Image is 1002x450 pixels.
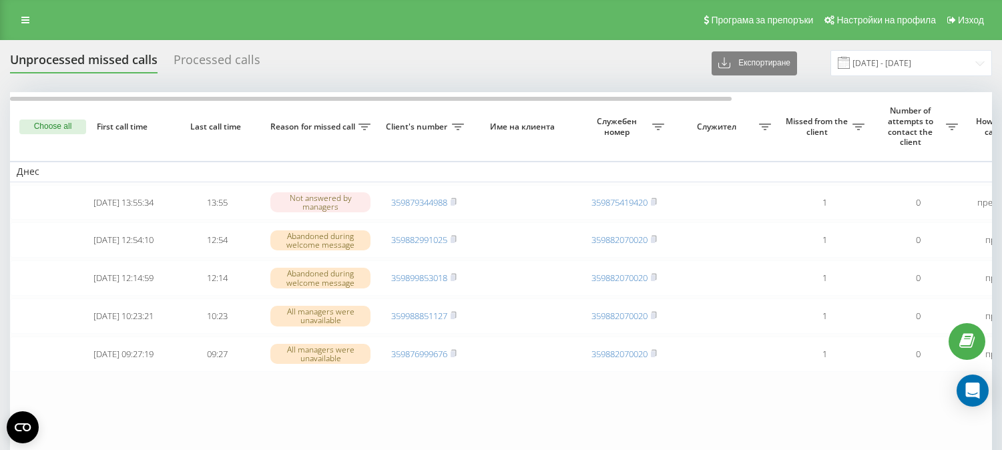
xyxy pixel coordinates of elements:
[871,222,965,258] td: 0
[778,298,871,334] td: 1
[77,185,170,220] td: [DATE] 13:55:34
[170,260,264,296] td: 12:14
[270,306,370,326] div: All managers were unavailable
[591,310,648,322] a: 359882070020
[174,53,260,73] div: Processed calls
[270,230,370,250] div: Abandoned during welcome message
[871,185,965,220] td: 0
[778,336,871,372] td: 1
[391,310,447,322] a: 359988851127
[958,15,984,25] span: Изход
[678,122,759,132] span: Служител
[591,234,648,246] a: 359882070020
[871,260,965,296] td: 0
[270,122,358,132] span: Reason for missed call
[391,272,447,284] a: 359899853018
[10,53,158,73] div: Unprocessed missed calls
[584,116,652,137] span: Служебен номер
[778,185,871,220] td: 1
[778,260,871,296] td: 1
[878,105,946,147] span: Number of attempts to contact the client
[712,51,797,75] button: Експортиране
[181,122,253,132] span: Last call time
[7,411,39,443] button: Open CMP widget
[270,268,370,288] div: Abandoned during welcome message
[270,192,370,212] div: Not answered by managers
[170,185,264,220] td: 13:55
[778,222,871,258] td: 1
[77,260,170,296] td: [DATE] 12:14:59
[391,196,447,208] a: 359879344988
[711,15,813,25] span: Програма за препоръки
[77,298,170,334] td: [DATE] 10:23:21
[77,222,170,258] td: [DATE] 12:54:10
[836,15,936,25] span: Настройки на профила
[591,196,648,208] a: 359875419420
[391,234,447,246] a: 359882991025
[170,298,264,334] td: 10:23
[170,222,264,258] td: 12:54
[270,344,370,364] div: All managers were unavailable
[170,336,264,372] td: 09:27
[19,120,86,134] button: Choose all
[77,336,170,372] td: [DATE] 09:27:19
[384,122,452,132] span: Client's number
[391,348,447,360] a: 359876999676
[482,122,566,132] span: Име на клиента
[87,122,160,132] span: First call time
[871,298,965,334] td: 0
[871,336,965,372] td: 0
[591,348,648,360] a: 359882070020
[957,375,989,407] div: Open Intercom Messenger
[591,272,648,284] a: 359882070020
[784,116,852,137] span: Missed from the client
